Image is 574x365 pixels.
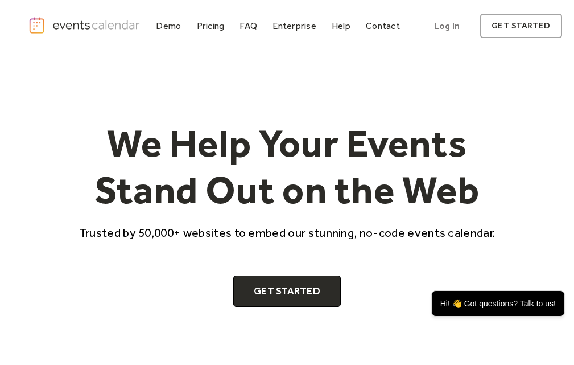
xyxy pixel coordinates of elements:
[156,23,181,29] div: Demo
[233,276,341,307] a: Get Started
[197,23,225,29] div: Pricing
[366,23,400,29] div: Contact
[235,18,262,34] a: FAQ
[192,18,229,34] a: Pricing
[69,120,506,213] h1: We Help Your Events Stand Out on the Web
[28,17,142,34] a: home
[327,18,355,34] a: Help
[361,18,404,34] a: Contact
[268,18,320,34] a: Enterprise
[151,18,185,34] a: Demo
[69,224,506,241] p: Trusted by 50,000+ websites to embed our stunning, no-code events calendar.
[423,14,471,38] a: Log In
[272,23,316,29] div: Enterprise
[480,14,561,38] a: get started
[239,23,257,29] div: FAQ
[332,23,350,29] div: Help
